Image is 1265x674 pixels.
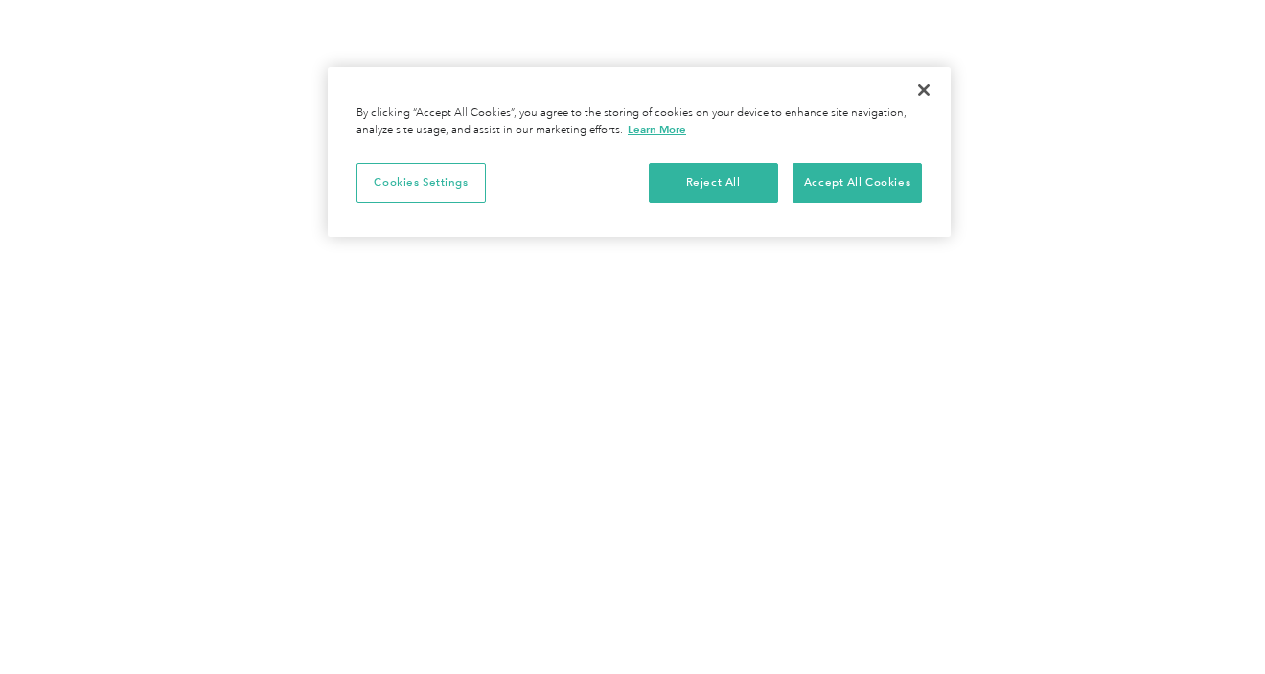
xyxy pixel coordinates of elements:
button: Close [903,69,945,111]
button: Accept All Cookies [793,163,922,203]
div: Privacy [328,67,951,237]
button: Reject All [649,163,778,203]
button: Cookies Settings [356,163,486,203]
a: More information about your privacy, opens in a new tab [628,123,686,136]
div: By clicking “Accept All Cookies”, you agree to the storing of cookies on your device to enhance s... [356,105,922,139]
div: Cookie banner [328,67,951,237]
